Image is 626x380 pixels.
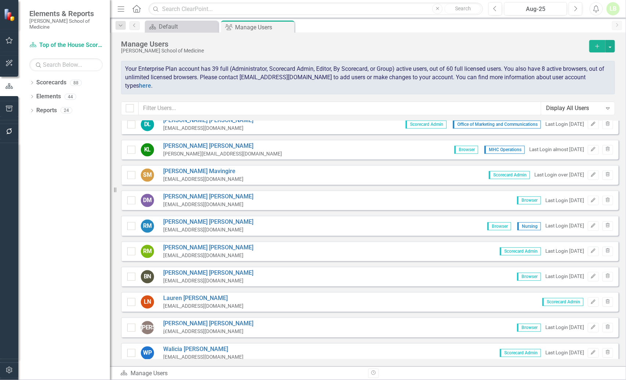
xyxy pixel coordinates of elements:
span: Scorecard Admin [542,298,583,306]
div: 88 [70,80,82,86]
div: DL [141,118,154,131]
span: Browser [517,197,541,205]
a: [PERSON_NAME] Mavingire [163,168,244,176]
img: ClearPoint Strategy [4,8,17,21]
span: Scorecard Admin [406,121,447,129]
div: BN [141,270,154,284]
div: 24 [61,107,72,114]
div: DM [141,194,154,207]
span: Search [455,6,471,11]
input: Search Below... [29,58,103,71]
button: Search [444,4,481,14]
button: Aug-25 [504,2,567,15]
div: Last Login [DATE] [545,350,584,357]
div: [EMAIL_ADDRESS][DOMAIN_NAME] [163,354,244,361]
div: Aug-25 [507,5,564,14]
span: Browser [517,273,541,281]
input: Search ClearPoint... [149,3,483,15]
div: Last Login [DATE] [545,223,584,230]
span: Scorecard Admin [500,248,541,256]
a: Elements [36,92,61,101]
a: [PERSON_NAME] [PERSON_NAME] [163,320,253,328]
div: SM [141,169,154,182]
span: Scorecard Admin [500,349,541,357]
div: RM [141,245,154,258]
div: [EMAIL_ADDRESS][DOMAIN_NAME] [163,176,244,183]
span: Browser [487,222,511,230]
div: [PERSON_NAME] [141,321,154,335]
div: Last Login [DATE] [545,121,584,128]
a: [PERSON_NAME] [PERSON_NAME] [163,244,253,252]
input: Filter Users... [138,102,541,115]
div: [EMAIL_ADDRESS][DOMAIN_NAME] [163,303,244,310]
div: Last Login [DATE] [545,324,584,331]
a: [PERSON_NAME] [PERSON_NAME] [163,117,253,125]
span: Scorecard Admin [489,171,530,179]
small: [PERSON_NAME] School of Medicine [29,18,103,30]
a: [PERSON_NAME] [PERSON_NAME] [163,218,253,227]
div: 44 [65,94,76,100]
div: Last Login [DATE] [545,273,584,280]
div: [EMAIL_ADDRESS][DOMAIN_NAME] [163,252,253,259]
a: Scorecards [36,78,66,87]
span: Nursing [517,222,541,230]
button: LB [607,2,620,15]
div: [PERSON_NAME][EMAIL_ADDRESS][DOMAIN_NAME] [163,151,282,158]
span: Elements & Reports [29,9,103,18]
a: Reports [36,106,57,115]
a: [PERSON_NAME] [PERSON_NAME] [163,193,253,201]
div: Display All Users [546,104,602,113]
div: [EMAIL_ADDRESS][DOMAIN_NAME] [163,227,253,234]
div: Manage Users [120,369,363,378]
a: Walicia [PERSON_NAME] [163,346,244,354]
div: Default [159,22,216,31]
a: Lauren [PERSON_NAME] [163,295,244,303]
div: [PERSON_NAME] School of Medicine [121,48,586,54]
div: [EMAIL_ADDRESS][DOMAIN_NAME] [163,328,253,335]
div: Last Login almost [DATE] [529,146,584,153]
div: LN [141,296,154,309]
div: [EMAIL_ADDRESS][DOMAIN_NAME] [163,125,253,132]
div: [EMAIL_ADDRESS][DOMAIN_NAME] [163,201,253,208]
span: MHC Operations [484,146,525,154]
a: [PERSON_NAME] [PERSON_NAME] [163,269,253,278]
div: Last Login over [DATE] [534,172,584,179]
div: Last Login [DATE] [545,248,584,255]
a: Top of the House Scorecard [29,41,103,50]
div: RM [141,220,154,233]
span: Office of Marketing and Communications [453,121,541,129]
div: Last Login [DATE] [545,197,584,204]
div: [EMAIL_ADDRESS][DOMAIN_NAME] [163,278,253,285]
div: KL [141,143,154,157]
div: Manage Users [121,40,586,48]
a: [PERSON_NAME] [PERSON_NAME] [163,142,282,151]
div: WP [141,347,154,360]
span: Browser [517,324,541,332]
a: here [139,82,151,89]
span: Your Enterprise Plan account has 39 full (Administrator, Scorecard Admin, Editor, By Scorecard, o... [125,65,605,89]
a: Default [147,22,216,31]
span: Browser [454,146,478,154]
div: Manage Users [235,23,293,32]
